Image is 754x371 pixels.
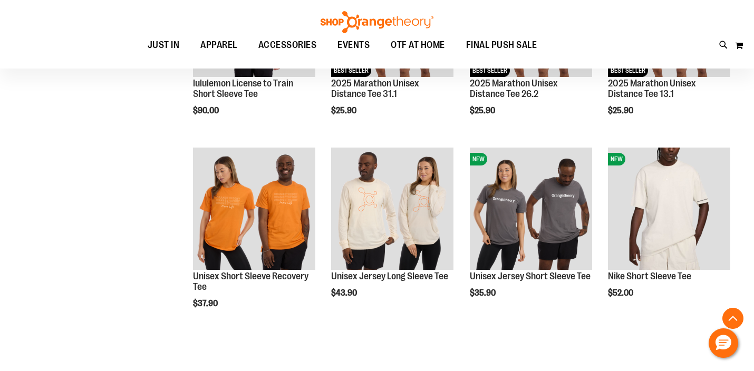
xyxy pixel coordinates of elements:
a: Unisex Jersey Short Sleeve Tee [470,271,591,281]
span: $25.90 [331,106,358,115]
a: 2025 Marathon Unisex Distance Tee 13.1 [608,78,696,99]
div: product [326,142,459,325]
a: Nike Short Sleeve TeeNEW [608,148,730,271]
span: BEST SELLER [470,64,510,77]
span: FINAL PUSH SALE [466,33,537,57]
span: BEST SELLER [331,64,371,77]
a: ACCESSORIES [248,33,327,57]
a: OTF AT HOME [380,33,456,57]
a: Unisex Jersey Short Sleeve TeeNEW [470,148,592,271]
div: product [603,142,736,325]
a: FINAL PUSH SALE [456,33,548,57]
button: Hello, have a question? Let’s chat. [709,328,738,358]
span: NEW [608,153,625,165]
a: 2025 Marathon Unisex Distance Tee 26.2 [470,78,558,99]
span: NEW [470,153,487,165]
span: $43.90 [331,288,359,298]
span: EVENTS [337,33,370,57]
button: Back To Top [722,308,743,329]
div: product [465,142,597,325]
img: Unisex Jersey Short Sleeve Tee [470,148,592,270]
a: Unisex Jersey Long Sleeve Tee [331,271,448,281]
span: $25.90 [470,106,497,115]
a: Unisex Short Sleeve Recovery Tee [193,148,315,271]
span: $90.00 [193,106,220,115]
a: APPAREL [190,33,248,57]
img: Unisex Short Sleeve Recovery Tee [193,148,315,270]
span: JUST IN [148,33,180,57]
a: Unisex Short Sleeve Recovery Tee [193,271,308,292]
span: $37.90 [193,299,219,308]
span: OTF AT HOME [391,33,445,57]
a: 2025 Marathon Unisex Distance Tee 31.1 [331,78,419,99]
a: Unisex Jersey Long Sleeve Tee [331,148,453,271]
div: product [188,142,321,335]
img: Shop Orangetheory [319,11,435,33]
a: EVENTS [327,33,380,57]
span: $35.90 [470,288,497,298]
a: lululemon License to Train Short Sleeve Tee [193,78,293,99]
span: ACCESSORIES [258,33,317,57]
img: Nike Short Sleeve Tee [608,148,730,270]
span: $52.00 [608,288,635,298]
img: Unisex Jersey Long Sleeve Tee [331,148,453,270]
a: JUST IN [137,33,190,57]
span: BEST SELLER [608,64,648,77]
a: Nike Short Sleeve Tee [608,271,691,281]
span: APPAREL [200,33,237,57]
span: $25.90 [608,106,635,115]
